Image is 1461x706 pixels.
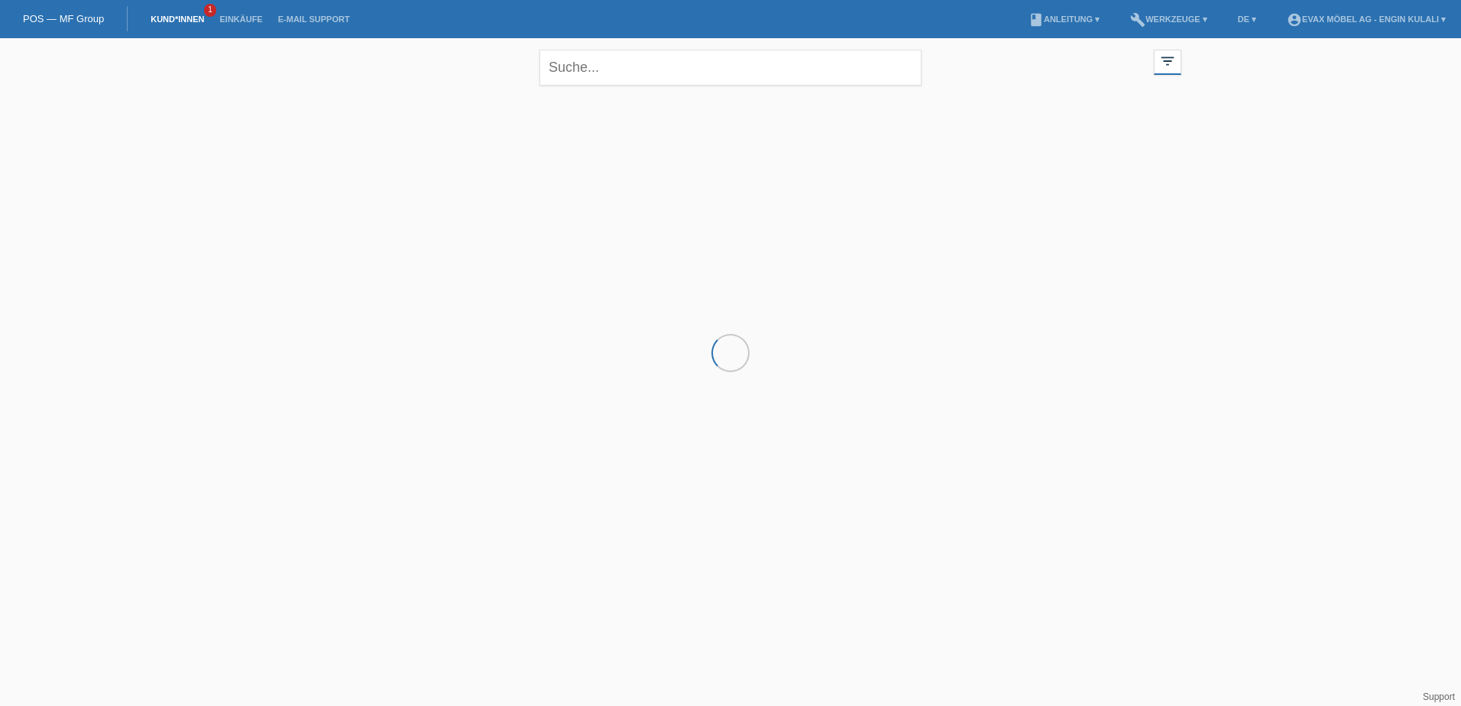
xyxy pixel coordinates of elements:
i: account_circle [1287,12,1302,28]
a: account_circleEVAX Möbel AG - Engin Kulali ▾ [1279,15,1453,24]
a: POS — MF Group [23,13,104,24]
input: Suche... [539,50,922,86]
span: 1 [204,4,216,17]
i: build [1130,12,1145,28]
a: DE ▾ [1230,15,1264,24]
i: filter_list [1159,53,1176,70]
a: buildWerkzeuge ▾ [1122,15,1215,24]
a: Einkäufe [212,15,270,24]
a: E-Mail Support [270,15,358,24]
a: Kund*innen [143,15,212,24]
i: book [1029,12,1044,28]
a: Support [1423,691,1455,702]
a: bookAnleitung ▾ [1021,15,1107,24]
